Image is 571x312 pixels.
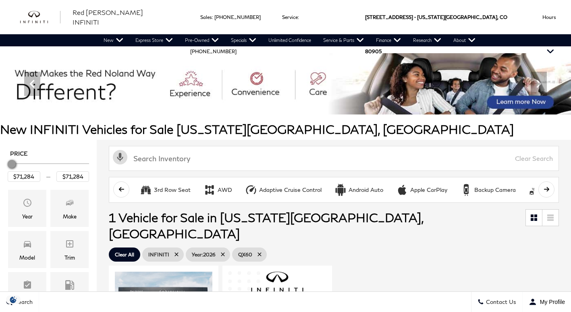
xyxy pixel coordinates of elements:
img: INFINITI [20,11,60,24]
span: Model [23,237,32,253]
section: Click to Open Cookie Consent Modal [4,295,23,304]
a: Research [407,34,447,46]
span: Search [12,299,33,306]
span: Go to slide 5 [287,100,295,108]
nav: Main Navigation [98,34,482,46]
div: Trim [64,253,75,262]
span: Contact Us [484,299,516,306]
span: Year [23,196,32,212]
div: YearYear [8,190,46,227]
div: 3rd Row Seat [140,184,152,196]
div: MakeMake [50,190,89,227]
div: Model [19,253,35,262]
div: Adaptive Cruise Control [259,186,322,193]
div: AWD [203,184,216,196]
div: FeaturesFeatures [8,272,46,309]
div: Apple CarPlay [396,184,408,196]
span: Service [282,14,298,20]
span: Go to slide 3 [265,100,273,108]
input: Search Inventory [109,146,559,171]
button: AWDAWD [199,181,237,198]
a: infiniti [20,11,60,24]
div: TrimTrim [50,231,89,268]
span: Fueltype [65,278,75,294]
span: 80905 [365,34,382,69]
svg: Click to toggle on voice search [113,150,127,164]
a: About [447,34,482,46]
span: Go to slide 1 [242,100,250,108]
span: Go to slide 4 [276,100,284,108]
a: Red [PERSON_NAME] INFINITI [73,8,170,27]
span: Sales [200,14,212,20]
a: Express Store [129,34,179,46]
a: [PHONE_NUMBER] [214,14,261,20]
div: Make [63,212,77,221]
span: Go to slide 8 [321,100,329,108]
div: Adaptive Cruise Control [245,184,257,196]
span: 2026 [192,250,216,260]
div: Android Auto [349,186,383,193]
span: 1 Vehicle for Sale in [US_STATE][GEOGRAPHIC_DATA], [GEOGRAPHIC_DATA] [109,210,423,241]
input: Maximum [56,171,89,182]
button: Adaptive Cruise ControlAdaptive Cruise Control [241,181,326,198]
span: : [298,14,299,20]
div: Android Auto [334,184,347,196]
span: : [212,14,213,20]
h5: Price [10,150,87,157]
div: ModelModel [8,231,46,268]
div: Apple CarPlay [410,186,447,193]
div: Blind Spot Monitor [529,184,541,196]
span: Go to slide 7 [310,100,318,108]
div: 3rd Row Seat [154,186,191,193]
button: Open user profile menu [523,292,571,312]
a: Service & Parts [317,34,370,46]
span: Clear All [115,250,134,260]
div: Next [531,72,547,96]
span: Go to slide 6 [299,100,307,108]
span: QX60 [238,250,252,260]
button: Android AutoAndroid Auto [330,181,388,198]
div: Backup Camera [474,186,516,193]
button: Backup CameraBackup Camera [456,181,520,198]
button: scroll left [113,181,129,198]
a: [STREET_ADDRESS] • [US_STATE][GEOGRAPHIC_DATA], CO 80905 [365,14,507,54]
a: Specials [225,34,262,46]
div: Maximum Price [8,160,16,168]
div: AWD [218,186,232,193]
div: Previous [24,72,40,96]
span: Go to slide 2 [253,100,262,108]
a: New [98,34,129,46]
a: Unlimited Confidence [262,34,317,46]
a: Finance [370,34,407,46]
a: [PHONE_NUMBER] [190,48,237,54]
div: FueltypeFueltype [50,272,89,309]
button: 3rd Row Seat3rd Row Seat [135,181,195,198]
span: Year : [192,252,203,258]
div: Year [22,212,33,221]
input: Minimum [8,171,40,182]
div: Price [8,157,89,182]
span: Trim [65,237,75,253]
a: Pre-Owned [179,34,225,46]
span: INFINITI [148,250,169,260]
span: Make [65,196,75,212]
img: Opt-Out Icon [4,295,23,304]
span: My Profile [537,299,565,305]
div: Backup Camera [460,184,472,196]
button: Apple CarPlayApple CarPlay [392,181,452,198]
span: Features [23,278,32,294]
span: Red [PERSON_NAME] INFINITI [73,8,143,26]
button: scroll right [538,181,554,198]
